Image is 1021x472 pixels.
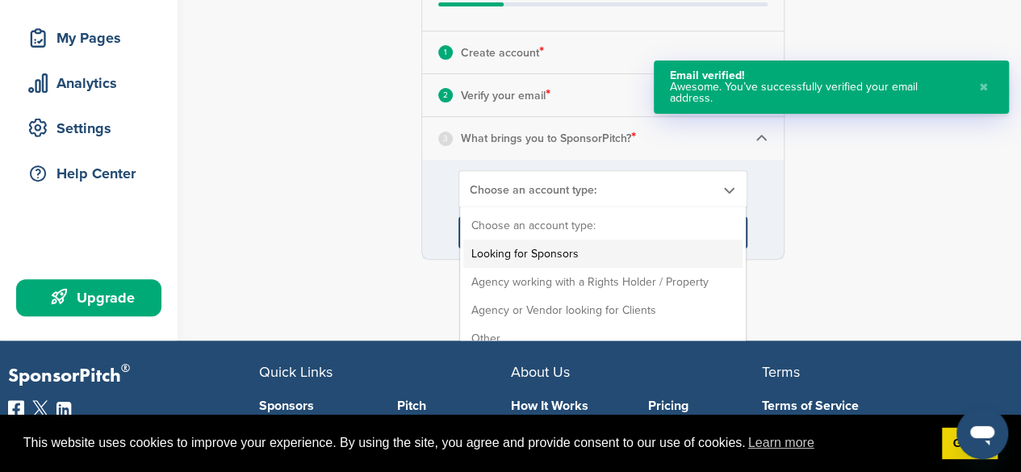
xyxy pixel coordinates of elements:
a: Settings [16,110,161,147]
a: dismiss cookie message [942,428,998,460]
div: Upgrade [24,283,161,312]
div: Awesome. You’ve successfully verified your email address. [670,81,963,104]
a: Analytics [16,65,161,102]
button: Close [975,70,993,104]
a: Pitch [397,399,511,412]
a: Upgrade [16,279,161,316]
div: 3 [438,132,453,146]
a: My Pages [16,19,161,56]
img: Facebook [8,400,24,416]
div: Email verified! [670,70,963,81]
a: Help Center [16,155,161,192]
p: What brings you to SponsorPitch? [461,127,636,148]
iframe: Button to launch messaging window [956,407,1008,459]
li: Agency working with a Rights Holder / Property [463,268,743,296]
li: Agency or Vendor looking for Clients [463,296,743,324]
a: Sponsors [259,399,373,412]
span: Choose an account type: [470,183,715,197]
span: About Us [511,363,570,381]
span: ® [121,358,130,378]
div: My Pages [24,23,161,52]
a: How It Works [511,399,625,412]
a: Terms of Service [762,399,989,412]
span: Quick Links [259,363,333,381]
div: 1 [438,45,453,60]
img: Checklist arrow 1 [755,132,768,144]
li: Choose an account type: [463,211,743,240]
a: Pricing [648,399,762,412]
p: Verify your email [461,85,550,106]
span: This website uses cookies to improve your experience. By using the site, you agree and provide co... [23,431,929,455]
div: 2 [438,88,453,102]
div: Settings [24,114,161,143]
div: Analytics [24,69,161,98]
li: Looking for Sponsors [463,240,743,268]
img: Twitter [32,400,48,416]
div: Help Center [24,159,161,188]
p: Create account [461,42,544,63]
span: Terms [762,363,800,381]
a: learn more about cookies [746,431,817,455]
p: SponsorPitch [8,365,259,388]
li: Other [463,324,743,353]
